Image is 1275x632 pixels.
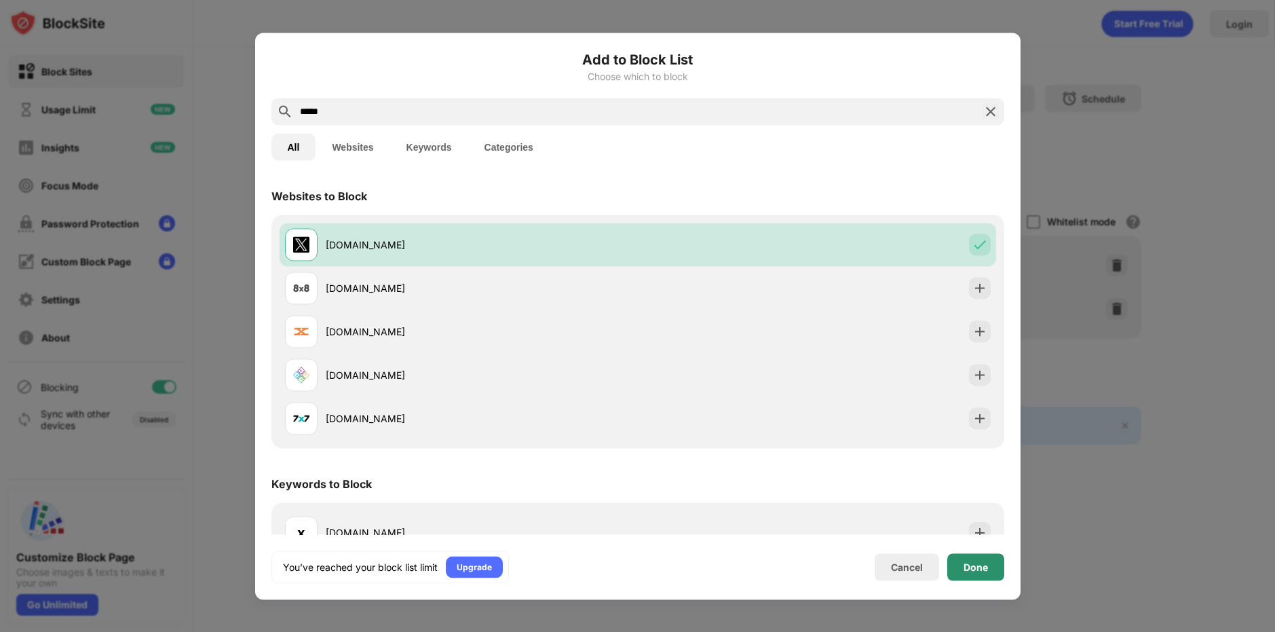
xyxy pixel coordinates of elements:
[297,522,305,542] div: x
[326,525,638,540] div: [DOMAIN_NAME]
[283,560,438,574] div: You’ve reached your block list limit
[271,49,1004,69] h6: Add to Block List
[293,410,309,426] img: favicons
[983,103,999,119] img: search-close
[316,133,389,160] button: Websites
[326,411,638,426] div: [DOMAIN_NAME]
[293,280,309,296] img: favicons
[326,368,638,382] div: [DOMAIN_NAME]
[964,561,988,572] div: Done
[468,133,550,160] button: Categories
[326,324,638,339] div: [DOMAIN_NAME]
[271,71,1004,81] div: Choose which to block
[326,281,638,295] div: [DOMAIN_NAME]
[390,133,468,160] button: Keywords
[891,561,923,573] div: Cancel
[271,189,367,202] div: Websites to Block
[293,367,309,383] img: favicons
[293,323,309,339] img: favicons
[457,560,492,574] div: Upgrade
[326,238,638,252] div: [DOMAIN_NAME]
[271,477,372,490] div: Keywords to Block
[277,103,293,119] img: search.svg
[271,133,316,160] button: All
[293,236,309,253] img: favicons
